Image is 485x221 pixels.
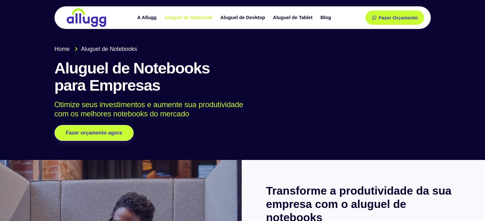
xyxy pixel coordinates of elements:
[55,125,134,141] a: Fazer orçamento agora
[55,45,70,53] span: Home
[365,10,424,25] a: Fazer Orçamento
[217,12,270,23] a: Aluguel de Desktop
[379,15,418,20] span: Fazer Orçamento
[79,45,137,53] span: Aluguel de Notebooks
[270,12,317,23] a: Aluguel de Tablet
[134,12,161,23] a: A Allugg
[161,12,217,23] a: Aluguel de Notebook
[317,12,336,23] a: Blog
[55,60,431,94] h1: Aluguel de Notebooks para Empresas
[66,130,122,135] span: Fazer orçamento agora
[66,8,107,27] img: locação de TI é Allugg
[55,100,422,119] p: Otimize seus investimentos e aumente sua produtividade com os melhores notebooks do mercado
